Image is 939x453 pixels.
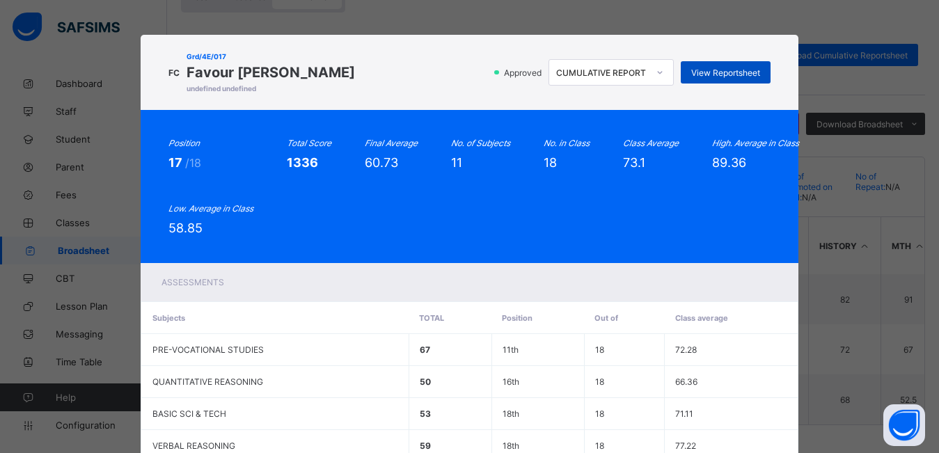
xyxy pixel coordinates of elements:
i: No. in Class [544,138,590,148]
span: FC [168,67,180,78]
span: 58.85 [168,221,203,235]
span: 60.73 [365,155,398,170]
span: undefined undefined [187,84,355,93]
span: 18 [544,155,557,170]
span: Grd/4E/017 [187,52,355,61]
span: /18 [185,156,201,170]
i: Class Average [623,138,679,148]
span: 71.11 [675,408,693,419]
span: 53 [420,408,431,419]
span: Subjects [152,313,185,323]
span: 17 [168,155,185,170]
span: 73.1 [623,155,645,170]
span: 72.28 [675,344,697,355]
span: PRE-VOCATIONAL STUDIES [152,344,264,355]
span: 66.36 [675,376,697,387]
span: 67 [420,344,430,355]
span: Class average [675,313,728,323]
span: Approved [503,67,546,78]
i: Total Score [287,138,331,148]
span: Assessments [161,277,224,287]
span: BASIC SCI & TECH [152,408,226,419]
span: 18th [503,408,519,419]
span: 18 [595,408,604,419]
span: Total [419,313,444,323]
i: Position [168,138,200,148]
i: Low. Average in Class [168,203,253,214]
span: 18 [595,376,604,387]
span: 18th [503,440,519,451]
span: View Reportsheet [691,67,760,78]
span: VERBAL REASONING [152,440,235,451]
span: 18 [595,440,604,451]
span: 59 [420,440,431,451]
span: 77.22 [675,440,696,451]
span: 89.36 [712,155,746,170]
span: 16th [503,376,519,387]
span: 18 [595,344,604,355]
i: High. Average in Class [712,138,799,148]
i: No. of Subjects [451,138,510,148]
span: Out of [594,313,618,323]
span: 11th [503,344,519,355]
span: Favour [PERSON_NAME] [187,64,355,81]
span: Position [502,313,532,323]
span: QUANTITATIVE REASONING [152,376,263,387]
span: 1336 [287,155,318,170]
button: Open asap [883,404,925,446]
div: CUMULATIVE REPORT [556,67,648,78]
span: 50 [420,376,431,387]
i: Final Average [365,138,418,148]
span: 11 [451,155,462,170]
